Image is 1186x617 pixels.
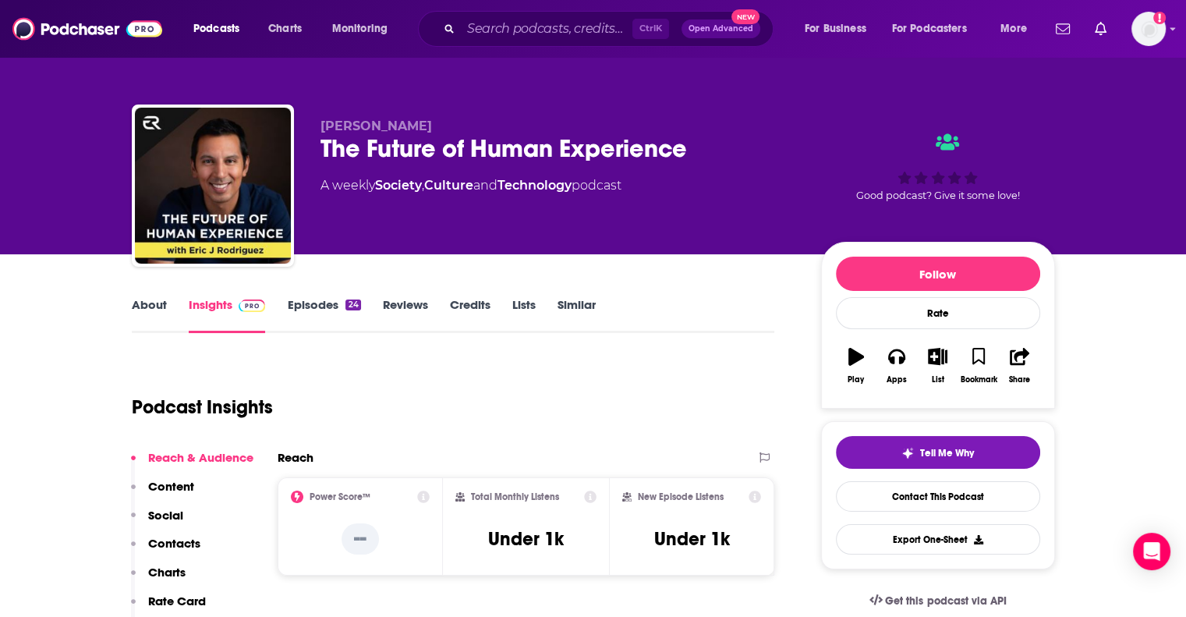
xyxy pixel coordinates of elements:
button: open menu [182,16,260,41]
span: Monitoring [332,18,388,40]
h2: New Episode Listens [638,491,724,502]
a: Episodes24 [287,297,360,333]
div: Rate [836,297,1040,329]
a: Credits [450,297,490,333]
img: User Profile [1131,12,1166,46]
a: Show notifications dropdown [1050,16,1076,42]
div: A weekly podcast [320,176,621,195]
p: Rate Card [148,594,206,608]
a: Similar [558,297,596,333]
div: Apps [887,375,907,385]
button: Export One-Sheet [836,524,1040,555]
div: Open Intercom Messenger [1133,533,1170,570]
span: Logged in as ei1745 [1131,12,1166,46]
a: Contact This Podcast [836,481,1040,512]
button: Content [131,479,194,508]
a: About [132,297,167,333]
a: Charts [258,16,311,41]
a: Technology [497,178,572,193]
button: open menu [794,16,886,41]
span: More [1000,18,1027,40]
span: Good podcast? Give it some love! [856,190,1020,201]
span: , [422,178,424,193]
button: Play [836,338,876,394]
button: open menu [321,16,408,41]
div: Play [848,375,864,385]
a: Show notifications dropdown [1089,16,1113,42]
span: Charts [268,18,302,40]
button: Apps [876,338,917,394]
p: Content [148,479,194,494]
h3: Under 1k [654,527,730,551]
button: open menu [990,16,1046,41]
p: Social [148,508,183,523]
a: InsightsPodchaser Pro [189,297,266,333]
div: Share [1009,375,1030,385]
p: Contacts [148,536,200,551]
img: The Future of Human Experience [135,108,291,264]
button: Contacts [131,536,200,565]
button: Show profile menu [1131,12,1166,46]
button: List [917,338,958,394]
button: tell me why sparkleTell Me Why [836,436,1040,469]
h3: Under 1k [488,527,564,551]
button: Charts [131,565,186,594]
span: [PERSON_NAME] [320,119,432,133]
h2: Reach [278,450,313,465]
button: Open AdvancedNew [682,20,760,38]
h1: Podcast Insights [132,395,273,419]
a: Society [375,178,422,193]
p: Charts [148,565,186,580]
span: For Business [805,18,866,40]
img: Podchaser - Follow, Share and Rate Podcasts [12,14,162,44]
svg: Add a profile image [1153,12,1166,24]
button: Social [131,508,183,537]
img: Podchaser Pro [239,300,266,312]
div: Search podcasts, credits, & more... [433,11,788,47]
a: Reviews [383,297,428,333]
a: Lists [512,297,536,333]
h2: Total Monthly Listens [471,491,559,502]
a: Culture [424,178,473,193]
span: Podcasts [193,18,239,40]
span: Get this podcast via API [885,594,1006,608]
span: and [473,178,497,193]
button: Reach & Audience [131,450,253,479]
input: Search podcasts, credits, & more... [461,16,632,41]
div: 24 [345,300,360,310]
div: Bookmark [960,375,997,385]
button: Bookmark [958,338,999,394]
span: Open Advanced [689,25,753,33]
div: Good podcast? Give it some love! [821,119,1055,215]
span: For Podcasters [892,18,967,40]
img: tell me why sparkle [901,447,914,459]
p: Reach & Audience [148,450,253,465]
span: Tell Me Why [920,447,974,459]
button: Share [999,338,1039,394]
p: -- [342,523,379,555]
button: Follow [836,257,1040,291]
h2: Power Score™ [310,491,370,502]
div: List [932,375,944,385]
span: New [731,9,759,24]
span: Ctrl K [632,19,669,39]
button: open menu [882,16,990,41]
